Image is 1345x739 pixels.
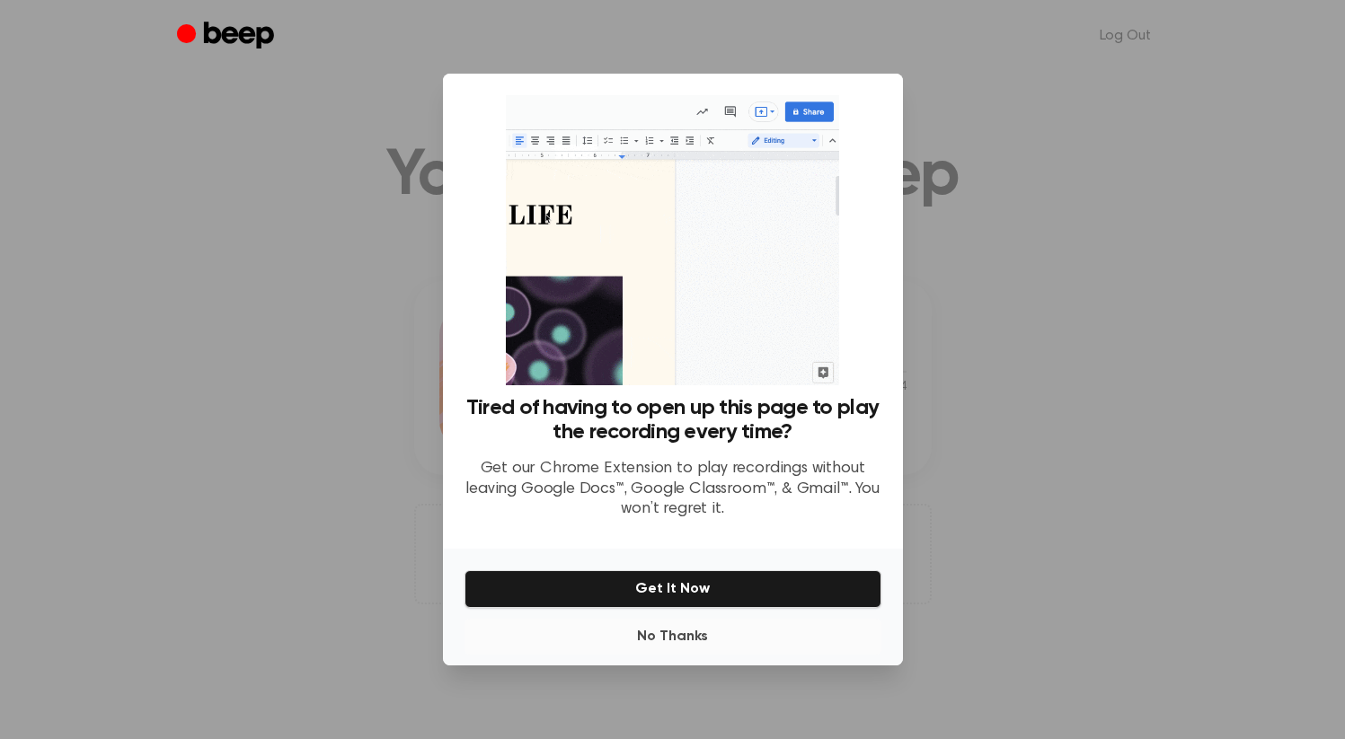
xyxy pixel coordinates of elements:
button: No Thanks [465,619,881,655]
a: Log Out [1082,14,1169,57]
a: Beep [177,19,279,54]
h3: Tired of having to open up this page to play the recording every time? [465,396,881,444]
img: Beep extension in action [506,95,839,385]
p: Get our Chrome Extension to play recordings without leaving Google Docs™, Google Classroom™, & Gm... [465,459,881,520]
button: Get It Now [465,570,881,608]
